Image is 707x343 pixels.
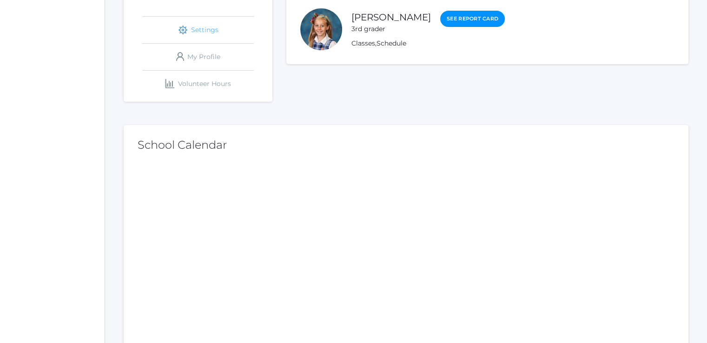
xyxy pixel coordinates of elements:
[138,139,674,151] h2: School Calendar
[142,17,254,43] a: Settings
[440,11,505,27] a: See Report Card
[377,39,406,47] a: Schedule
[300,8,342,50] div: Annette Noyes
[142,71,254,97] a: Volunteer Hours
[142,44,254,70] a: My Profile
[351,39,505,48] div: ,
[351,12,431,23] a: [PERSON_NAME]
[351,39,375,47] a: Classes
[351,24,431,34] div: 3rd grader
